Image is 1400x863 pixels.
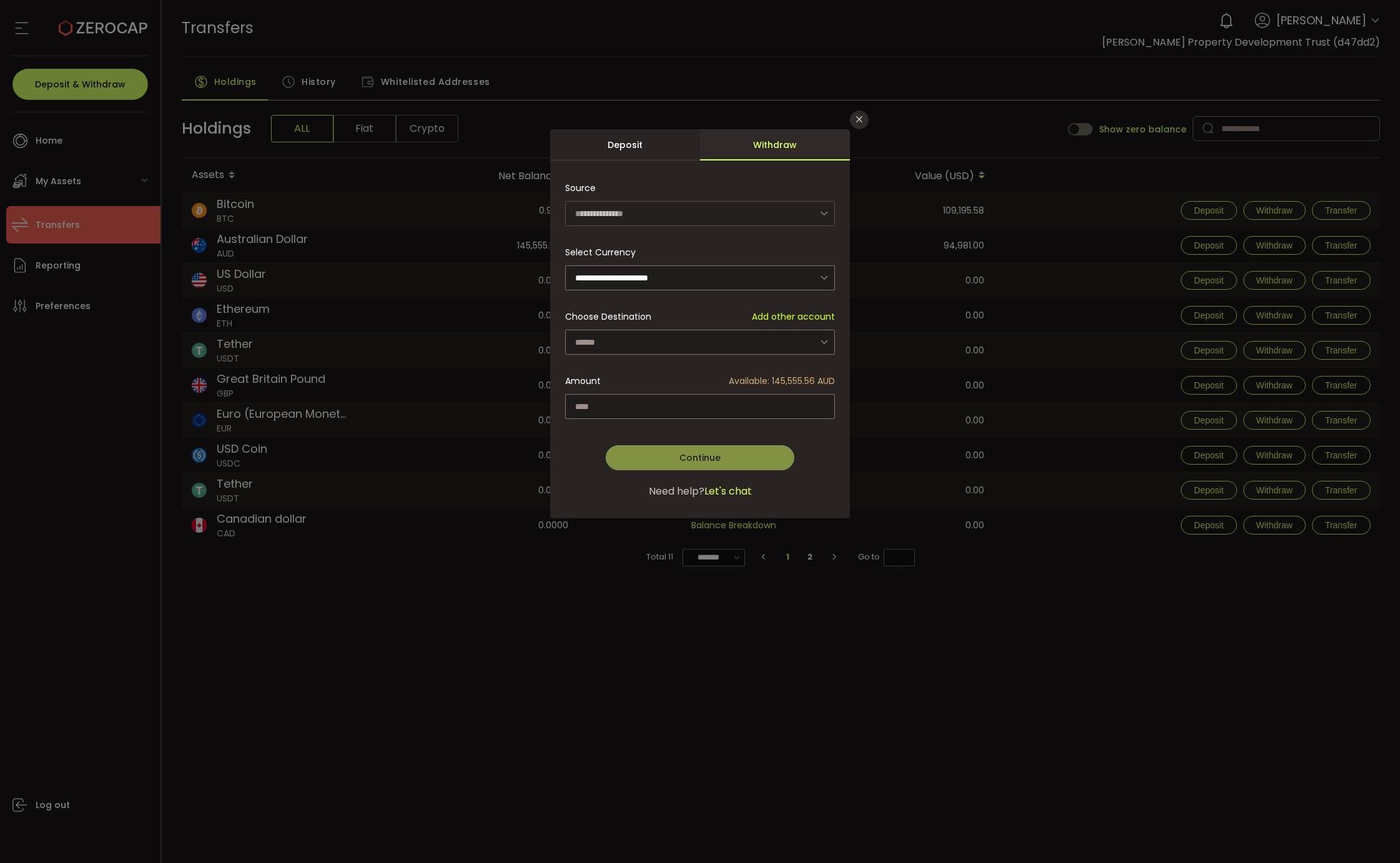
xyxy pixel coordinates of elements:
[565,246,643,259] label: Select Currency
[752,310,835,323] span: Add other account
[679,451,721,464] span: Continue
[704,484,752,499] span: Let's chat
[565,310,651,323] span: Choose Destination
[850,111,869,129] button: Close
[550,129,850,518] div: dialog
[550,129,700,160] div: Deposit
[606,445,794,470] button: Continue
[700,129,850,160] div: Withdraw
[565,375,601,388] span: Amount
[729,375,835,388] span: Available: 145,555.56 AUD
[649,484,704,499] span: Need help?
[565,175,596,200] span: Source
[1338,803,1400,863] iframe: Chat Widget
